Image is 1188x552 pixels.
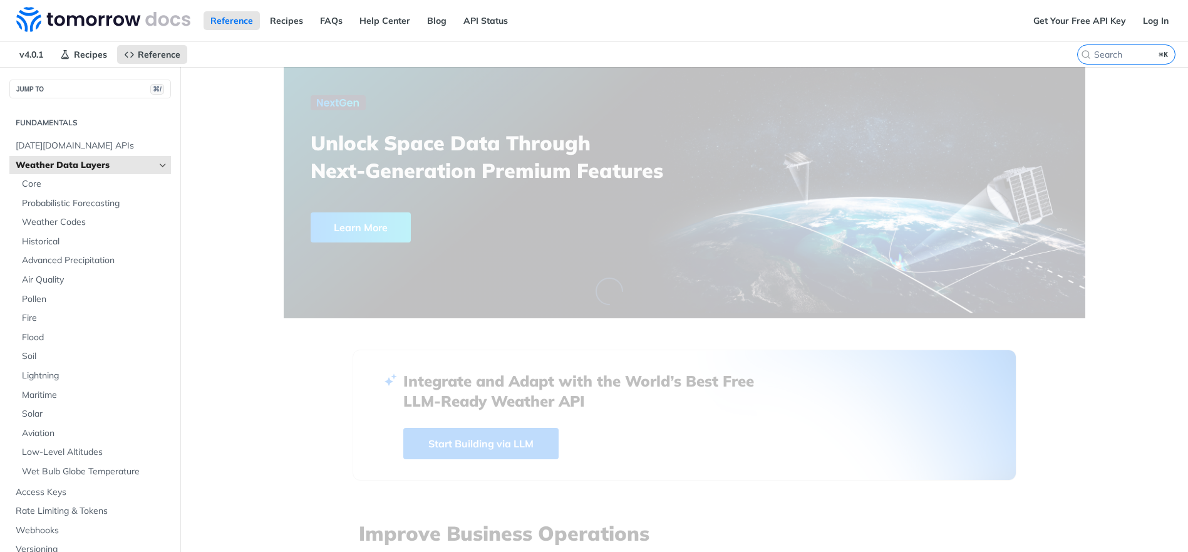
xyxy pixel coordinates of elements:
a: Air Quality [16,271,171,289]
a: Core [16,175,171,194]
h2: Fundamentals [9,117,171,128]
span: Access Keys [16,486,168,499]
a: Advanced Precipitation [16,251,171,270]
a: Webhooks [9,521,171,540]
a: Flood [16,328,171,347]
a: Pollen [16,290,171,309]
span: ⌘/ [150,84,164,95]
span: Lightning [22,370,168,382]
a: Fire [16,309,171,328]
a: Help Center [353,11,417,30]
a: Recipes [263,11,310,30]
a: API Status [457,11,515,30]
span: Maritime [22,389,168,402]
span: Weather Codes [22,216,168,229]
span: Recipes [74,49,107,60]
a: Low-Level Altitudes [16,443,171,462]
span: Reference [138,49,180,60]
span: Aviation [22,427,168,440]
a: Log In [1136,11,1175,30]
span: Pollen [22,293,168,306]
a: Solar [16,405,171,424]
span: Core [22,178,168,190]
a: Get Your Free API Key [1026,11,1133,30]
a: Recipes [53,45,114,64]
span: Low-Level Altitudes [22,446,168,459]
svg: Search [1081,49,1091,60]
img: Tomorrow.io Weather API Docs [16,7,190,32]
a: Wet Bulb Globe Temperature [16,462,171,481]
a: Weather Codes [16,213,171,232]
a: Reference [117,45,187,64]
span: Probabilistic Forecasting [22,197,168,210]
kbd: ⌘K [1156,48,1172,61]
span: Air Quality [22,274,168,286]
a: Reference [204,11,260,30]
span: Historical [22,236,168,248]
a: Aviation [16,424,171,443]
a: Maritime [16,386,171,405]
button: Hide subpages for Weather Data Layers [158,160,168,170]
a: Historical [16,232,171,251]
a: Rate Limiting & Tokens [9,502,171,521]
a: Probabilistic Forecasting [16,194,171,213]
span: Webhooks [16,524,168,537]
a: FAQs [313,11,349,30]
span: [DATE][DOMAIN_NAME] APIs [16,140,168,152]
span: Soil [22,350,168,363]
span: v4.0.1 [13,45,50,64]
span: Fire [22,312,168,325]
a: Weather Data LayersHide subpages for Weather Data Layers [9,156,171,175]
a: Access Keys [9,483,171,502]
button: JUMP TO⌘/ [9,80,171,98]
span: Rate Limiting & Tokens [16,505,168,518]
span: Wet Bulb Globe Temperature [22,466,168,478]
span: Solar [22,408,168,420]
span: Weather Data Layers [16,159,155,172]
a: [DATE][DOMAIN_NAME] APIs [9,137,171,155]
span: Advanced Precipitation [22,254,168,267]
span: Flood [22,331,168,344]
a: Lightning [16,367,171,385]
a: Soil [16,347,171,366]
a: Blog [420,11,453,30]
